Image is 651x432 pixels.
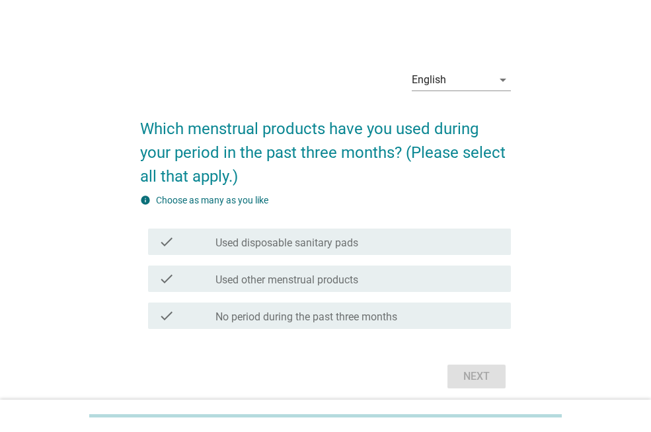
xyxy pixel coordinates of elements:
[215,310,397,324] label: No period during the past three months
[215,236,358,250] label: Used disposable sanitary pads
[412,74,446,86] div: English
[159,308,174,324] i: check
[140,195,151,205] i: info
[140,104,511,188] h2: Which menstrual products have you used during your period in the past three months? (Please selec...
[156,195,268,205] label: Choose as many as you like
[495,72,511,88] i: arrow_drop_down
[215,273,358,287] label: Used other menstrual products
[159,234,174,250] i: check
[159,271,174,287] i: check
